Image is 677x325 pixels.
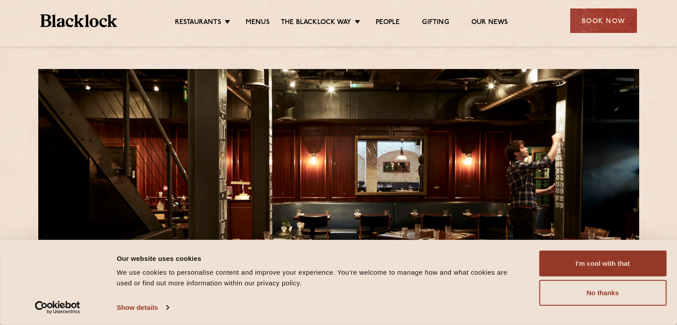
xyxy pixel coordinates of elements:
[570,8,637,33] div: Book Now
[281,18,351,28] a: The Blacklock Way
[539,280,666,306] button: No thanks
[471,18,508,28] a: Our News
[41,14,118,27] img: BL_Textured_Logo-footer-cropped.svg
[422,18,449,28] a: Gifting
[175,18,221,28] a: Restaurants
[539,251,666,276] button: I'm cool with that
[117,253,519,264] div: Our website uses cookies
[19,301,97,314] a: Usercentrics Cookiebot - opens in a new window
[117,301,168,314] a: Show details
[376,18,400,28] a: People
[246,18,270,28] a: Menus
[117,267,519,288] div: We use cookies to personalise content and improve your experience. You're welcome to manage how a...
